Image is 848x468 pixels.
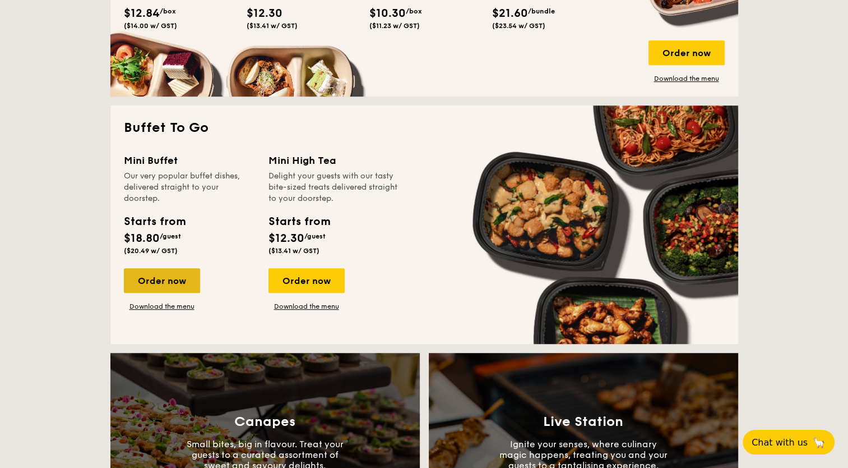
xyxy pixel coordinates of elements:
span: ($13.41 w/ GST) [268,247,319,255]
span: $21.60 [492,7,528,20]
div: Order now [124,268,200,293]
span: $12.84 [124,7,160,20]
span: /guest [160,232,181,240]
div: Our very popular buffet dishes, delivered straight to your doorstep. [124,171,255,204]
h3: Canapes [234,414,295,430]
span: ($20.49 w/ GST) [124,247,178,255]
span: /box [160,7,176,15]
div: Mini Buffet [124,153,255,168]
span: 🦙 [812,436,826,449]
div: Delight your guests with our tasty bite-sized treats delivered straight to your doorstep. [268,171,400,204]
h3: Live Station [543,414,623,430]
span: $12.30 [268,232,304,245]
span: $10.30 [369,7,406,20]
div: Order now [268,268,345,293]
span: ($11.23 w/ GST) [369,22,420,30]
span: $12.30 [247,7,282,20]
span: $18.80 [124,232,160,245]
div: Starts from [268,213,330,230]
span: ($14.00 w/ GST) [124,22,177,30]
a: Download the menu [268,302,345,311]
span: ($23.54 w/ GST) [492,22,545,30]
h2: Buffet To Go [124,119,725,137]
div: Order now [648,40,725,65]
div: Mini High Tea [268,153,400,168]
span: /box [406,7,422,15]
a: Download the menu [648,74,725,83]
a: Download the menu [124,302,200,311]
div: Starts from [124,213,185,230]
span: /bundle [528,7,555,15]
span: /guest [304,232,326,240]
span: ($13.41 w/ GST) [247,22,298,30]
span: Chat with us [752,437,808,448]
button: Chat with us🦙 [743,430,835,455]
